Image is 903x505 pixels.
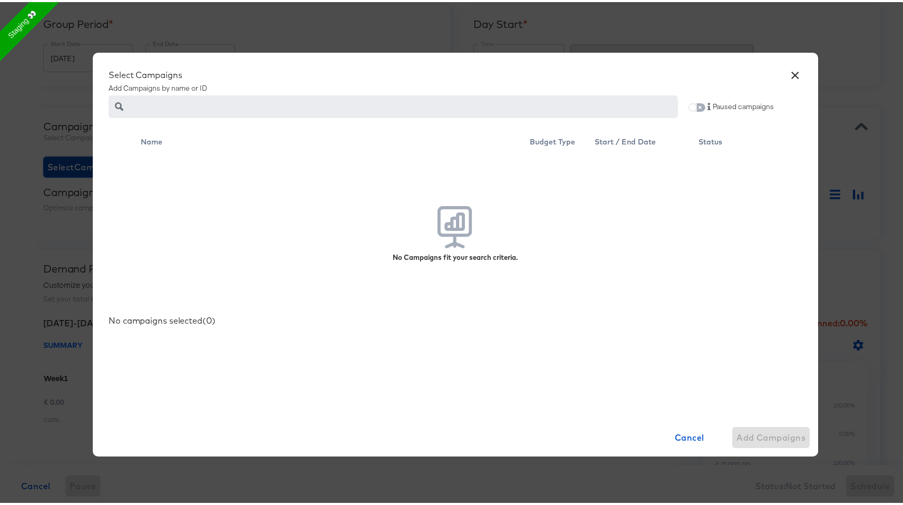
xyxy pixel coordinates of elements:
[650,425,728,446] button: Cancel
[109,155,802,313] div: No Campaigns fit your search criteria.
[786,61,805,80] button: ×
[655,428,724,443] span: Cancel
[688,91,802,118] div: Paused campaigns
[595,129,698,155] div: Start / End Date
[530,129,595,155] div: Budget Type
[141,129,530,155] div: Toggle SortBy
[698,129,802,155] div: Status
[109,313,802,324] div: No campaigns selected ( 0 )
[530,129,595,155] div: Toggle SortBy
[109,67,802,78] div: Select Campaigns
[141,129,530,155] div: Name
[109,67,802,91] div: Add Campaigns by name or ID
